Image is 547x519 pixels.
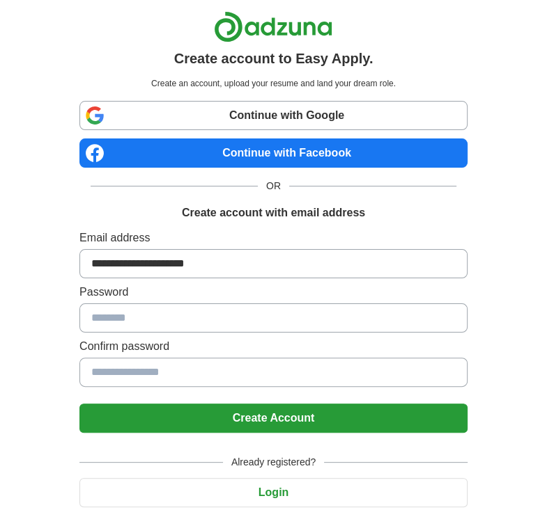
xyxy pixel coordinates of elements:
[182,205,365,221] h1: Create account with email address
[223,455,324,470] span: Already registered?
[79,138,468,168] a: Continue with Facebook
[214,11,332,42] img: Adzuna logo
[79,338,468,355] label: Confirm password
[82,77,465,90] p: Create an account, upload your resume and land your dream role.
[79,404,468,433] button: Create Account
[79,284,468,301] label: Password
[79,486,468,498] a: Login
[174,48,373,69] h1: Create account to Easy Apply.
[79,230,468,246] label: Email address
[79,478,468,507] button: Login
[79,101,468,130] a: Continue with Google
[258,179,289,193] span: OR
